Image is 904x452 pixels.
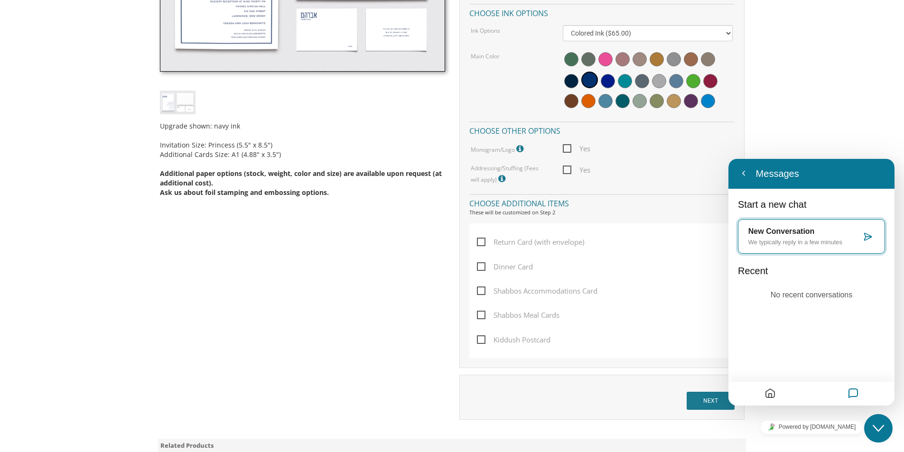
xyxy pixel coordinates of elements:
[471,164,549,184] label: Addressing/Stuffing (Fees will apply)
[864,414,895,443] iframe: chat widget
[160,169,442,187] span: Additional paper options (stock, weight, color and size) are available upon request (at additiona...
[477,236,584,248] span: Return Card (with envelope)
[563,164,590,176] span: Yes
[469,194,735,211] h4: Choose additional items
[471,143,526,155] label: Monogram/Logo
[160,188,329,197] span: Ask us about foil stamping and embossing options.
[469,121,735,138] h4: Choose other options
[687,392,735,410] input: NEXT
[477,261,533,273] span: Dinner Card
[477,285,597,297] span: Shabbos Accommodations Card
[471,27,500,35] label: Ink Options
[471,52,500,60] label: Main Color
[160,114,445,197] div: Upgrade shown: navy ink Invitation Size: Princess (5.5" x 8.5") Additional Cards Size: A1 (4.88" ...
[728,416,895,438] iframe: chat widget
[469,4,735,20] h4: Choose ink options
[563,143,590,155] span: Yes
[469,209,735,216] div: These will be customized on Step 2
[728,159,895,406] iframe: chat widget
[160,91,196,114] img: bminv-thumb-13.jpg
[477,334,550,346] span: Kiddush Postcard
[477,309,559,321] span: Shabbos Meal Cards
